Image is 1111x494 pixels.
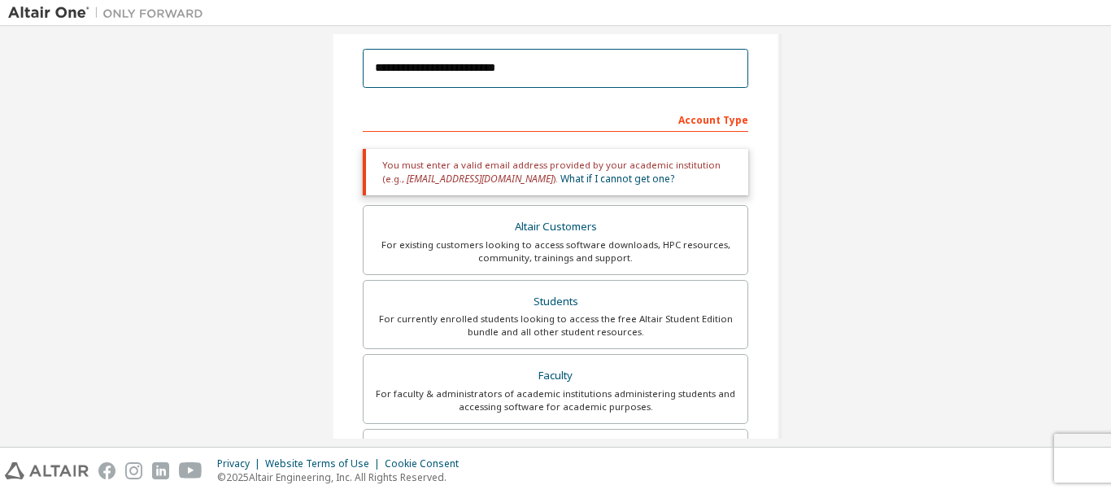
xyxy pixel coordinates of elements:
[373,387,738,413] div: For faculty & administrators of academic institutions administering students and accessing softwa...
[373,291,738,313] div: Students
[373,238,738,264] div: For existing customers looking to access software downloads, HPC resources, community, trainings ...
[98,462,115,479] img: facebook.svg
[8,5,211,21] img: Altair One
[363,149,748,195] div: You must enter a valid email address provided by your academic institution (e.g., ).
[179,462,203,479] img: youtube.svg
[373,365,738,387] div: Faculty
[385,457,468,470] div: Cookie Consent
[217,470,468,484] p: © 2025 Altair Engineering, Inc. All Rights Reserved.
[152,462,169,479] img: linkedin.svg
[363,106,748,132] div: Account Type
[560,172,674,186] a: What if I cannot get one?
[407,172,553,186] span: [EMAIL_ADDRESS][DOMAIN_NAME]
[373,216,738,238] div: Altair Customers
[217,457,265,470] div: Privacy
[125,462,142,479] img: instagram.svg
[5,462,89,479] img: altair_logo.svg
[373,313,738,339] div: For currently enrolled students looking to access the free Altair Student Edition bundle and all ...
[265,457,385,470] div: Website Terms of Use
